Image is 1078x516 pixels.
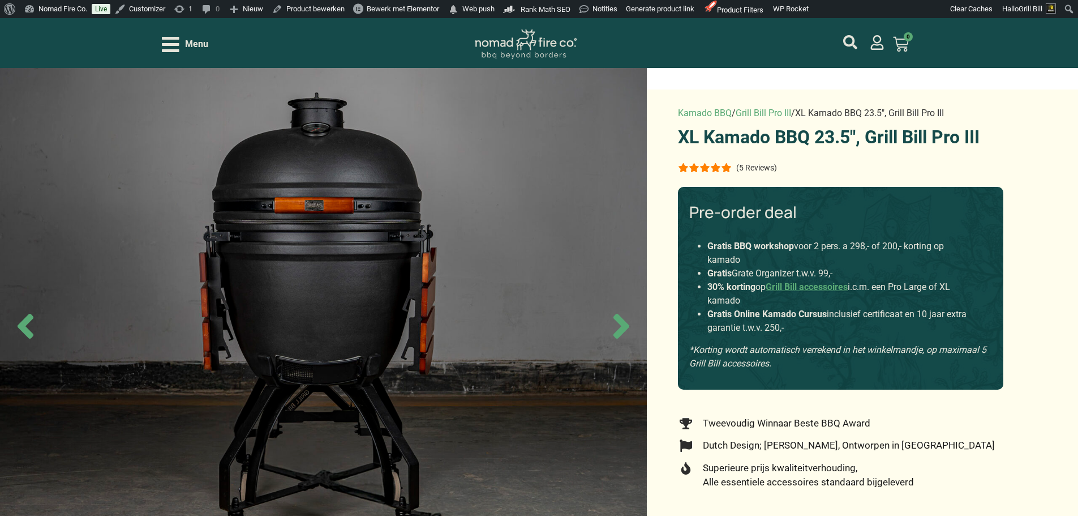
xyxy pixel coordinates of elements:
[678,108,732,118] a: Kamado BBQ
[707,268,732,279] strong: Gratis
[707,240,974,267] li: voor 2 pers. a 298,- of 200,- korting op kamado
[736,163,777,172] p: (5 Reviews)
[707,267,974,280] li: Grate Organizer t.w.v. 99,-
[6,306,45,346] span: Previous slide
[678,106,1003,120] nav: breadcrumbs
[475,29,577,59] img: Nomad Logo
[162,35,208,54] div: Open/Close Menu
[843,35,857,49] a: mijn account
[766,282,848,292] a: Grill Bill accessoires
[1046,3,1056,14] img: Avatar of Grill Bill
[700,416,870,431] span: Tweevoudig Winnaar Beste BBQ Award
[689,344,986,369] em: *Korting wordt automatisch verrekend in het winkelmandje, op maximaal 5 Grill Bill accessoires.
[707,308,974,335] li: inclusief certificaat en 10 jaar extra garantie t.w.v. 250,-
[700,461,914,490] span: Superieure prijs kwaliteitverhouding, Alle essentiele accessoires standaard bijgeleverd
[367,5,439,13] span: Bewerk met Elementor
[879,29,922,59] a: 0
[791,108,795,118] span: /
[602,306,641,346] span: Next slide
[736,108,791,118] a: Grill Bill Pro III
[448,2,459,18] span: 
[795,108,944,118] span: XL Kamado BBQ 23.5″, Grill Bill Pro III
[904,32,913,41] span: 0
[707,309,827,319] strong: Gratis Online Kamado Cursus
[707,280,974,308] li: op i.c.m. een Pro Large of XL kamado
[92,4,110,14] a: Live
[707,282,755,292] strong: 30% korting
[689,203,992,222] h3: Pre-order deal
[700,438,995,453] span: Dutch Design; [PERSON_NAME], Ontworpen in [GEOGRAPHIC_DATA]
[678,128,1003,146] h1: XL Kamado BBQ 23.5″, Grill Bill Pro III
[521,5,570,14] span: Rank Math SEO
[707,241,794,251] strong: Gratis BBQ workshop
[1019,5,1042,13] span: Grill Bill
[185,37,208,51] span: Menu
[870,35,884,50] a: mijn account
[732,108,736,118] span: /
